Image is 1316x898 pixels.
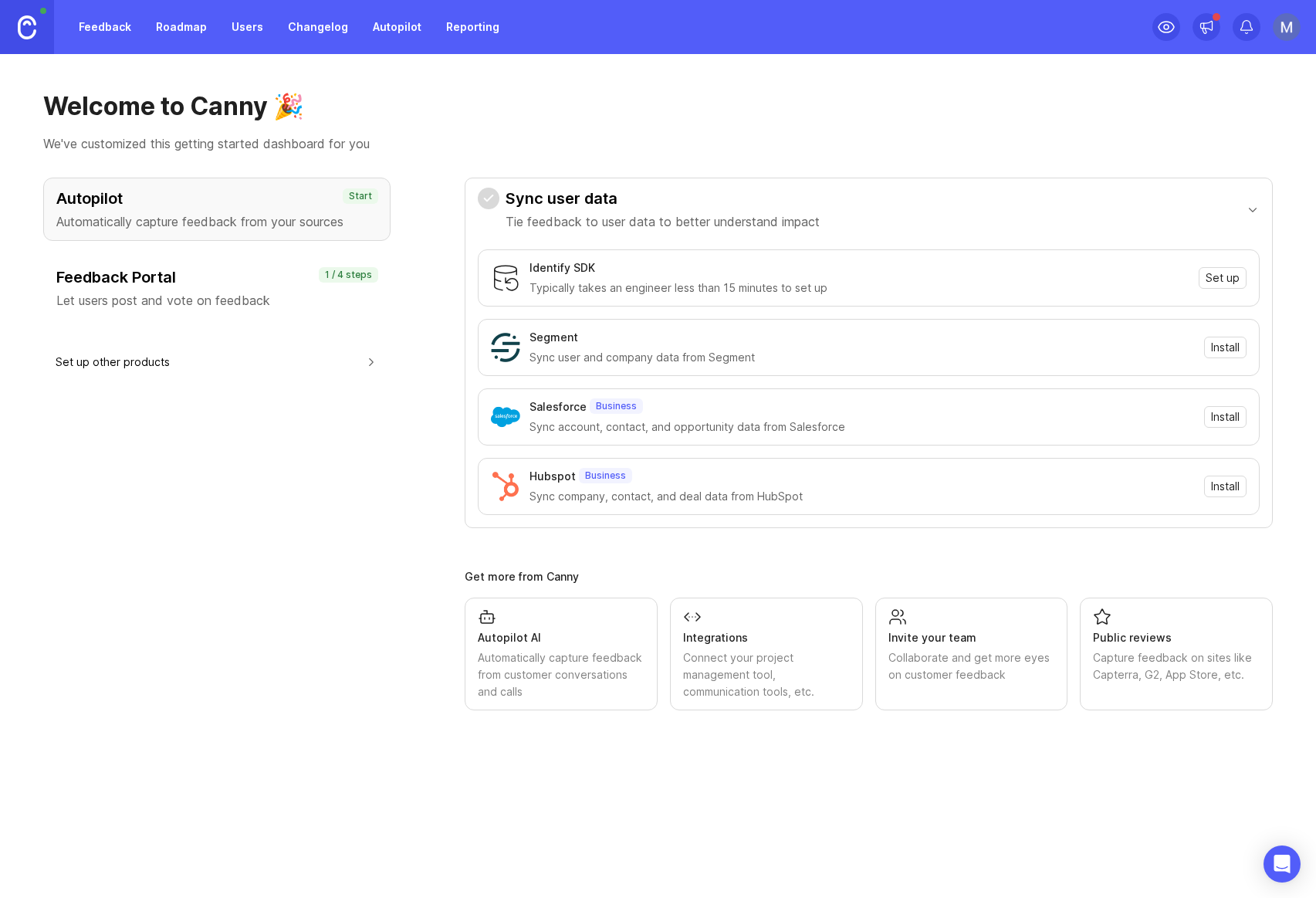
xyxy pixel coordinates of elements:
[465,571,1273,582] div: Get more from Canny
[222,13,272,41] a: Users
[529,280,1189,297] div: Typically takes an engineer less than 15 minutes to set up
[43,178,391,241] button: AutopilotAutomatically capture feedback from your sourcesStart
[43,91,1273,122] h1: Welcome to Canny 🎉
[437,13,509,41] a: Reporting
[325,269,372,281] p: 1 / 4 steps
[491,263,520,293] img: Identify SDK
[888,649,1055,683] div: Collaborate and get more eyes on customer feedback
[56,291,377,310] p: Let users post and vote on feedback
[1199,267,1247,289] button: Set up
[875,598,1068,710] a: Invite your teamCollaborate and get more eyes on customer feedback
[529,488,1195,505] div: Sync company, contact, and deal data from HubSpot
[43,134,1273,153] p: We've customized this getting started dashboard for you
[1211,340,1240,355] span: Install
[18,15,36,39] img: Canny Home
[478,240,1260,527] div: Sync user dataTie feedback to user data to better understand impact
[1273,13,1301,41] img: Morris Wang
[279,13,357,41] a: Changelog
[506,212,820,231] p: Tie feedback to user data to better understand impact
[529,398,587,415] div: Salesforce
[478,629,644,646] div: Autopilot AI
[670,598,863,710] a: IntegrationsConnect your project management tool, communication tools, etc.
[683,629,850,646] div: Integrations
[56,266,377,288] h3: Feedback Portal
[1211,409,1240,425] span: Install
[43,256,391,320] button: Feedback PortalLet users post and vote on feedback1 / 4 steps
[1204,476,1247,497] button: Install
[56,344,378,379] button: Set up other products
[69,13,140,41] a: Feedback
[1093,629,1260,646] div: Public reviews
[478,178,1260,240] button: Sync user dataTie feedback to user data to better understand impact
[491,402,520,432] img: Salesforce
[1080,598,1273,710] a: Public reviewsCapture feedback on sites like Capterra, G2, App Store, etc.
[529,419,1195,435] div: Sync account, contact, and opportunity data from Salesforce
[478,649,644,700] div: Automatically capture feedback from customer conversations and calls
[596,400,637,412] p: Business
[465,598,658,710] a: Autopilot AIAutomatically capture feedback from customer conversations and calls
[56,188,377,209] h3: Autopilot
[491,472,520,501] img: Hubspot
[147,13,216,41] a: Roadmap
[1211,479,1240,494] span: Install
[529,468,576,485] div: Hubspot
[349,190,372,202] p: Start
[529,329,578,346] div: Segment
[529,349,1195,366] div: Sync user and company data from Segment
[1204,337,1247,358] button: Install
[364,13,431,41] a: Autopilot
[888,629,1055,646] div: Invite your team
[1206,270,1240,286] span: Set up
[585,469,626,482] p: Business
[506,188,820,209] h3: Sync user data
[1204,406,1247,428] button: Install
[1264,845,1301,883] div: Open Intercom Messenger
[683,649,850,700] div: Connect your project management tool, communication tools, etc.
[529,259,595,276] div: Identify SDK
[56,212,377,231] p: Automatically capture feedback from your sources
[491,333,520,362] img: Segment
[1093,649,1260,683] div: Capture feedback on sites like Capterra, G2, App Store, etc.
